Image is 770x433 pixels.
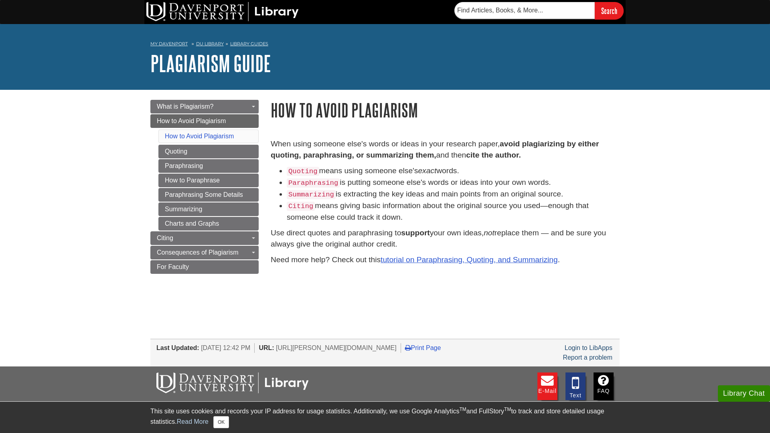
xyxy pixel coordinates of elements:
a: Consequences of Plagiarism [150,246,259,259]
code: Paraphrasing [287,178,340,188]
a: Login to LibApps [565,344,612,351]
a: Read More [177,418,209,425]
button: Library Chat [718,385,770,402]
span: [DATE] 12:42 PM [201,344,250,351]
a: My Davenport [150,40,188,47]
span: Citing [157,235,173,241]
strong: cite the author. [466,151,521,159]
span: Consequences of Plagiarism [157,249,239,256]
li: is extracting the key ideas and main points from an original source. [287,188,620,200]
form: Searches DU Library's articles, books, and more [454,2,624,19]
code: Citing [287,202,315,211]
span: What is Plagiarism? [157,103,213,110]
nav: breadcrumb [150,38,620,51]
li: is putting someone else's words or ideas into your own words. [287,177,620,188]
img: DU Library [146,2,299,21]
a: Print Page [405,344,441,351]
button: Close [213,416,229,428]
a: Report a problem [563,354,612,361]
i: Print Page [405,344,411,351]
a: tutorial on Paraphrasing, Quoting, and Summarizing [381,255,558,264]
a: How to Avoid Plagiarism [165,133,234,140]
a: What is Plagiarism? [150,100,259,113]
a: Paraphrasing [158,159,259,173]
div: This site uses cookies and records your IP address for usage statistics. Additionally, we use Goo... [150,407,620,428]
a: Plagiarism Guide [150,51,271,76]
span: Last Updated: [156,344,199,351]
em: not [484,229,494,237]
a: DU Library [196,41,224,47]
span: [URL][PERSON_NAME][DOMAIN_NAME] [276,344,397,351]
li: means using someone else's words. [287,165,620,177]
input: Find Articles, Books, & More... [454,2,595,19]
a: Text [565,372,586,400]
code: Quoting [287,167,319,176]
em: exact [418,166,436,175]
a: Quoting [158,145,259,158]
a: How to Avoid Plagiarism [150,114,259,128]
p: Use direct quotes and paraphrasing to your own ideas, replace them — and be sure you always give ... [271,227,620,251]
a: E-mail [537,372,557,400]
div: Guide Page Menu [150,100,259,274]
span: URL: [259,344,274,351]
sup: TM [504,407,511,412]
p: Need more help? Check out this . [271,254,620,266]
span: For Faculty [157,263,189,270]
li: means giving basic information about the original source you used—enough that someone else could ... [287,200,620,223]
strong: support [401,229,430,237]
a: Citing [150,231,259,245]
a: Paraphrasing Some Details [158,188,259,202]
p: When using someone else's words or ideas in your research paper, and then [271,138,620,162]
a: For Faculty [150,260,259,274]
sup: TM [459,407,466,412]
a: Library Guides [230,41,268,47]
img: DU Libraries [156,372,309,393]
a: How to Paraphrase [158,174,259,187]
code: Summarizing [287,190,336,199]
a: Summarizing [158,202,259,216]
a: Charts and Graphs [158,217,259,231]
input: Search [595,2,624,19]
a: FAQ [594,372,614,400]
span: How to Avoid Plagiarism [157,117,226,124]
h1: How to Avoid Plagiarism [271,100,620,120]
